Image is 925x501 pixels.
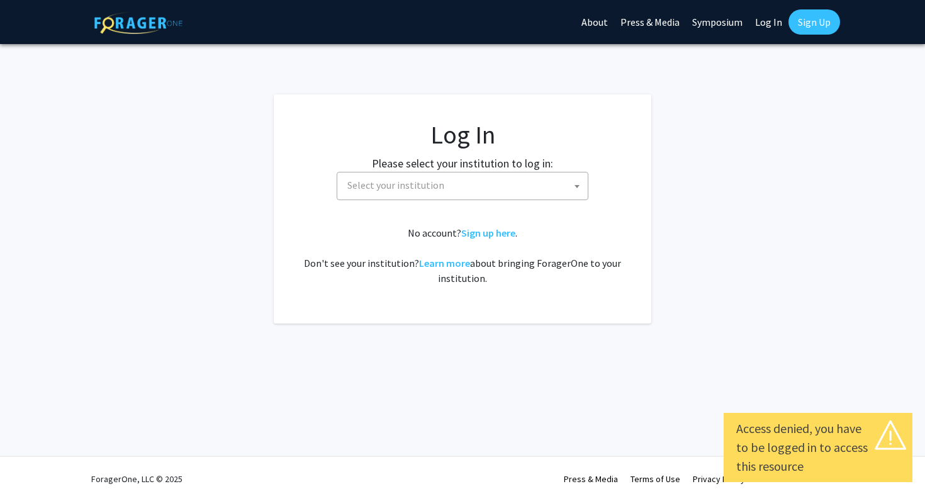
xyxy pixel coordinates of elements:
[372,155,553,172] label: Please select your institution to log in:
[91,457,182,501] div: ForagerOne, LLC © 2025
[342,172,588,198] span: Select your institution
[564,473,618,485] a: Press & Media
[461,227,515,239] a: Sign up here
[788,9,840,35] a: Sign Up
[337,172,588,200] span: Select your institution
[419,257,470,269] a: Learn more about bringing ForagerOne to your institution
[347,179,444,191] span: Select your institution
[693,473,745,485] a: Privacy Policy
[736,419,900,476] div: Access denied, you have to be logged in to access this resource
[299,120,626,150] h1: Log In
[299,225,626,286] div: No account? . Don't see your institution? about bringing ForagerOne to your institution.
[631,473,680,485] a: Terms of Use
[94,12,182,34] img: ForagerOne Logo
